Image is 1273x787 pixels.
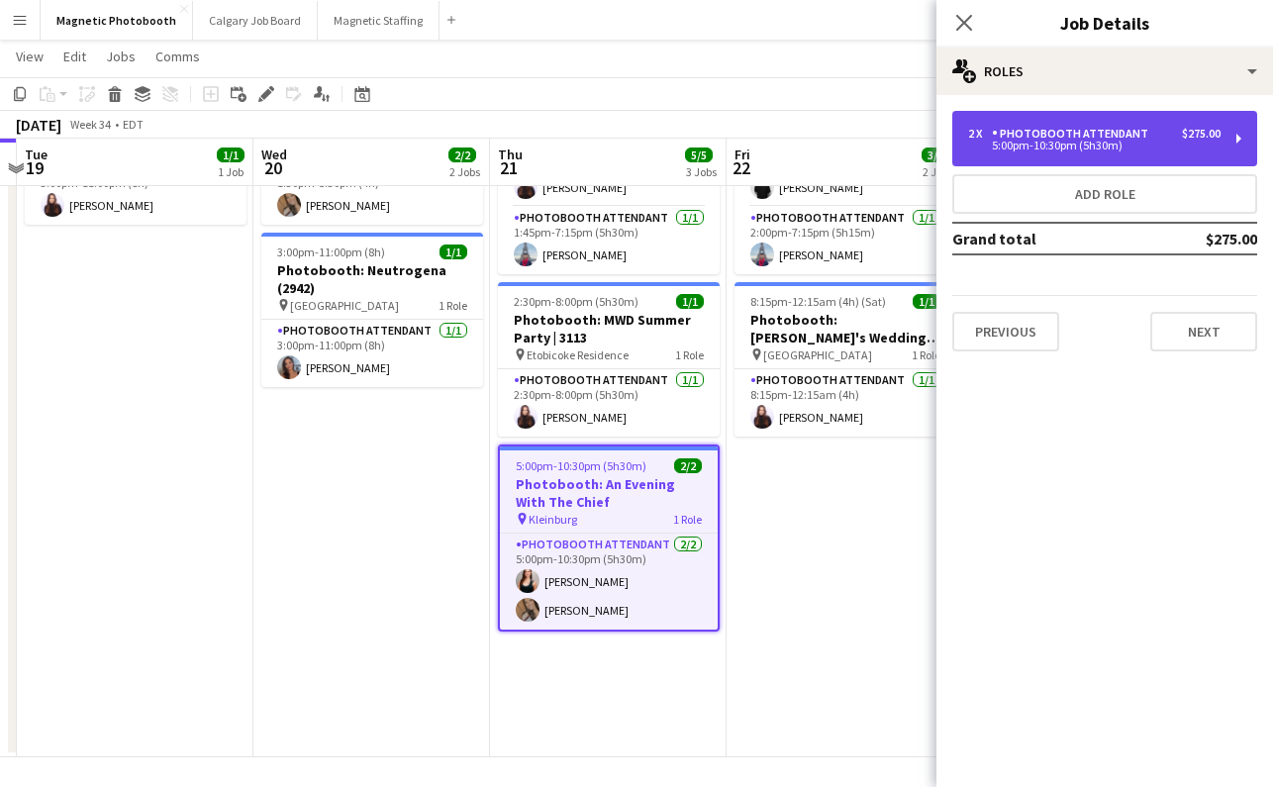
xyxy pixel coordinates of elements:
[261,157,483,225] app-card-role: Photobooth Attendant1/11:30pm-5:30pm (4h)[PERSON_NAME]
[63,48,86,65] span: Edit
[55,44,94,69] a: Edit
[498,207,720,274] app-card-role: Photobooth Attendant1/11:45pm-7:15pm (5h30m)[PERSON_NAME]
[1150,312,1257,351] button: Next
[498,311,720,346] h3: Photobooth: MWD Summer Party | 3113
[22,156,48,179] span: 19
[217,148,245,162] span: 1/1
[750,294,886,309] span: 8:15pm-12:15am (4h) (Sat)
[734,311,956,346] h3: Photobooth: [PERSON_NAME]'s Wedding 2686
[25,157,246,225] app-card-role: Photobooth Attendant1/13:00pm-11:00pm (8h)[PERSON_NAME]
[106,48,136,65] span: Jobs
[516,458,646,473] span: 5:00pm-10:30pm (5h30m)
[500,475,718,511] h3: Photobooth: An Evening With The Chief
[514,294,638,309] span: 2:30pm-8:00pm (5h30m)
[261,320,483,387] app-card-role: Photobooth Attendant1/13:00pm-11:00pm (8h)[PERSON_NAME]
[686,164,717,179] div: 3 Jobs
[732,156,750,179] span: 22
[1140,223,1257,254] td: $275.00
[498,369,720,437] app-card-role: Photobooth Attendant1/12:30pm-8:00pm (5h30m)[PERSON_NAME]
[440,245,467,259] span: 1/1
[261,261,483,297] h3: Photobooth: Neutrogena (2942)
[65,117,115,132] span: Week 34
[674,458,702,473] span: 2/2
[968,141,1221,150] div: 5:00pm-10:30pm (5h30m)
[258,156,287,179] span: 20
[673,512,702,527] span: 1 Role
[41,1,193,40] button: Magnetic Photobooth
[98,44,144,69] a: Jobs
[495,156,523,179] span: 21
[923,164,953,179] div: 2 Jobs
[123,117,144,132] div: EDT
[529,512,577,527] span: Kleinburg
[261,233,483,387] app-job-card: 3:00pm-11:00pm (8h)1/1Photobooth: Neutrogena (2942) [GEOGRAPHIC_DATA]1 RolePhotobooth Attendant1/...
[912,347,940,362] span: 1 Role
[16,48,44,65] span: View
[936,10,1273,36] h3: Job Details
[968,127,992,141] div: 2 x
[763,347,872,362] span: [GEOGRAPHIC_DATA]
[675,347,704,362] span: 1 Role
[1182,127,1221,141] div: $275.00
[913,294,940,309] span: 1/1
[25,146,48,163] span: Tue
[992,127,1156,141] div: Photobooth Attendant
[498,146,523,163] span: Thu
[193,1,318,40] button: Calgary Job Board
[449,164,480,179] div: 2 Jobs
[734,282,956,437] app-job-card: 8:15pm-12:15am (4h) (Sat)1/1Photobooth: [PERSON_NAME]'s Wedding 2686 [GEOGRAPHIC_DATA]1 RolePhoto...
[147,44,208,69] a: Comms
[734,146,750,163] span: Fri
[734,207,956,274] app-card-role: Photobooth Attendant1/12:00pm-7:15pm (5h15m)[PERSON_NAME]
[952,174,1257,214] button: Add role
[261,146,287,163] span: Wed
[734,369,956,437] app-card-role: Photobooth Attendant1/18:15pm-12:15am (4h)[PERSON_NAME]
[8,44,51,69] a: View
[498,282,720,437] app-job-card: 2:30pm-8:00pm (5h30m)1/1Photobooth: MWD Summer Party | 3113 Etobicoke Residence1 RolePhotobooth A...
[16,115,61,135] div: [DATE]
[952,223,1140,254] td: Grand total
[498,444,720,632] app-job-card: 5:00pm-10:30pm (5h30m)2/2Photobooth: An Evening With The Chief Kleinburg1 RolePhotobooth Attendan...
[439,298,467,313] span: 1 Role
[936,48,1273,95] div: Roles
[218,164,244,179] div: 1 Job
[952,312,1059,351] button: Previous
[500,534,718,630] app-card-role: Photobooth Attendant2/25:00pm-10:30pm (5h30m)[PERSON_NAME][PERSON_NAME]
[676,294,704,309] span: 1/1
[277,245,385,259] span: 3:00pm-11:00pm (8h)
[155,48,200,65] span: Comms
[290,298,399,313] span: [GEOGRAPHIC_DATA]
[685,148,713,162] span: 5/5
[448,148,476,162] span: 2/2
[527,347,629,362] span: Etobicoke Residence
[922,148,949,162] span: 3/3
[318,1,440,40] button: Magnetic Staffing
